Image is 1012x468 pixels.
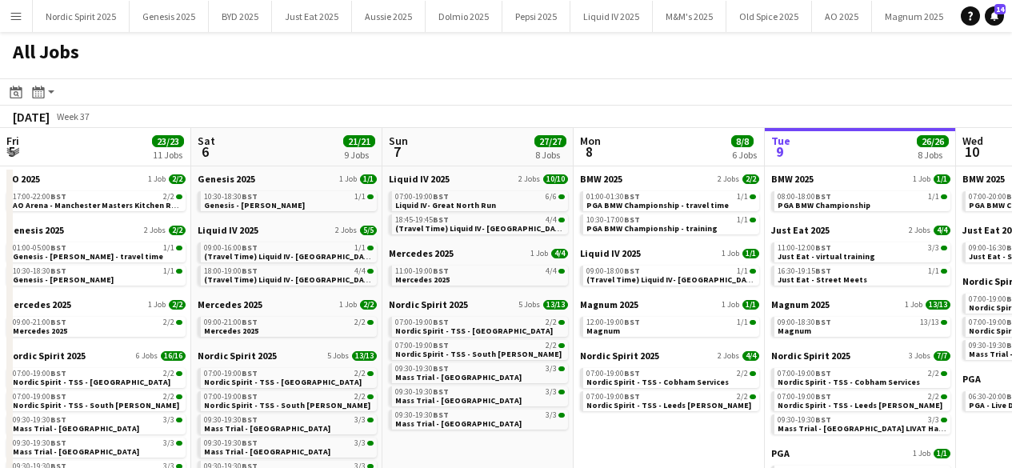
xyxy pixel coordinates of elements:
span: 09:00-18:30 [778,318,831,326]
a: 09:00-18:30BST13/13Magnum [778,317,947,335]
div: Magnum 20251 Job1/112:00-19:00BST1/1Magnum [580,298,759,350]
a: Mercedes 20251 Job4/4 [389,247,568,259]
a: 09:30-19:30BST3/3Mass Trial - [GEOGRAPHIC_DATA] [204,414,374,433]
span: 07:00-19:00 [778,393,831,401]
span: 1/1 [163,244,174,252]
span: BST [242,368,258,378]
span: 13/13 [543,300,568,310]
a: Liquid IV 20252 Jobs10/10 [389,173,568,185]
span: 2/2 [354,393,366,401]
span: BMW 2025 [771,173,814,185]
a: 09:00-21:00BST2/2Mercedes 2025 [13,317,182,335]
span: 4/4 [546,216,557,224]
a: 12:00-19:00BST1/1Magnum [586,317,756,335]
a: 01:00-05:00BST1/1Genesis - [PERSON_NAME] - travel time [13,242,182,261]
span: 1/1 [737,216,748,224]
span: 2 Jobs [144,226,166,235]
span: Liquid IV 2025 [198,224,258,236]
span: 7/7 [934,351,950,361]
span: 1 Job [722,249,739,258]
button: Aussie 2025 [352,1,426,32]
span: Nordic Spirit - TSS - Cobham Services [778,377,920,387]
span: 16/16 [161,351,186,361]
span: (Travel Time) Liquid IV- Great North Run [204,274,376,285]
a: 10:30-18:30BST1/1Genesis - [PERSON_NAME] [13,266,182,284]
span: BST [433,214,449,225]
span: 09:00-21:00 [204,318,258,326]
span: 2 Jobs [909,226,930,235]
span: 4/4 [742,351,759,361]
a: 10:30-18:30BST1/1Genesis - [PERSON_NAME] [204,191,374,210]
a: Genesis 20252 Jobs2/2 [6,224,186,236]
span: Nordic Spirit 2025 [198,350,277,362]
span: Just Eat 2025 [771,224,830,236]
span: BST [433,340,449,350]
span: BST [624,191,640,202]
span: BST [624,391,640,402]
span: BST [242,414,258,425]
span: 2/2 [163,370,174,378]
div: Nordic Spirit 20252 Jobs4/407:00-19:00BST2/2Nordic Spirit - TSS - Cobham Services07:00-19:00BST2/... [580,350,759,414]
span: 07:00-19:00 [204,393,258,401]
span: 4/4 [934,226,950,235]
span: BST [433,410,449,420]
span: 07:00-19:00 [395,318,449,326]
span: BST [815,391,831,402]
a: 07:00-19:00BST6/6Liquid IV- Great North Run [395,191,565,210]
span: 09:30-19:30 [395,411,449,419]
span: Nordic Spirit - TSS - Leeds Skelton [778,400,942,410]
a: 07:00-19:00BST2/2Nordic Spirit - TSS - [GEOGRAPHIC_DATA] [13,368,182,386]
span: 2 Jobs [718,351,739,361]
span: 4/4 [354,267,366,275]
span: 1 Job [722,300,739,310]
span: BST [50,414,66,425]
span: Magnum [778,326,811,336]
span: BST [242,317,258,327]
span: Genesis - Arnold Clark [204,200,305,210]
a: 07:00-19:00BST2/2Nordic Spirit - TSS - Cobham Services [586,368,756,386]
span: 13/13 [926,300,950,310]
a: 16:30-19:15BST1/1Just Eat - Street Meets [778,266,947,284]
span: 07:00-19:00 [13,370,66,378]
span: 07:00-19:00 [778,370,831,378]
span: 01:00-01:30 [586,193,640,201]
span: Nordic Spirit - TSS - Donington Park [13,377,170,387]
a: Genesis 20251 Job1/1 [198,173,377,185]
span: Liquid IV 2025 [389,173,450,185]
span: Genesis - Arnold Clark [13,274,114,285]
a: BMW 20252 Jobs2/2 [580,173,759,185]
span: BST [242,242,258,253]
span: 2/2 [163,393,174,401]
span: 3/3 [354,416,366,424]
span: BST [624,214,640,225]
a: 17:00-22:00BST2/2AO Arena - Manchester Masters Kitchen Remix [13,191,182,210]
span: 5 Jobs [327,351,349,361]
span: Nordic Spirit 2025 [771,350,850,362]
a: 09:30-19:30BST3/3Mass Trial - [GEOGRAPHIC_DATA] LIVAT Hammersmith [778,414,947,433]
span: Mass Trial - Brighton City Centre [13,423,139,434]
span: BST [815,414,831,425]
span: 09:00-21:00 [13,318,66,326]
span: Magnum 2025 [771,298,830,310]
span: 2 Jobs [718,174,739,184]
span: 1 Job [148,300,166,310]
span: 2 Jobs [335,226,357,235]
span: BST [815,242,831,253]
span: Nordic Spirit - TSS - Leeds Skelton [586,400,751,410]
span: 2/2 [737,393,748,401]
div: Magnum 20251 Job13/1309:00-18:30BST13/13Magnum [771,298,950,350]
span: Mercedes 2025 [13,326,67,336]
span: 3 Jobs [909,351,930,361]
span: 2/2 [354,370,366,378]
span: BST [815,191,831,202]
span: 09:30-19:30 [395,388,449,396]
a: Nordic Spirit 20255 Jobs13/13 [389,298,568,310]
span: 07:00-19:00 [395,193,449,201]
span: 01:00-05:00 [13,244,66,252]
span: Nordic Spirit - TSS - Donington Park [395,326,553,336]
span: Magnum [586,326,620,336]
span: BST [50,438,66,448]
span: 2/2 [354,318,366,326]
a: 18:00-19:00BST4/4(Travel Time) Liquid IV- [GEOGRAPHIC_DATA] [204,266,374,284]
span: Mercedes 2025 [6,298,71,310]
